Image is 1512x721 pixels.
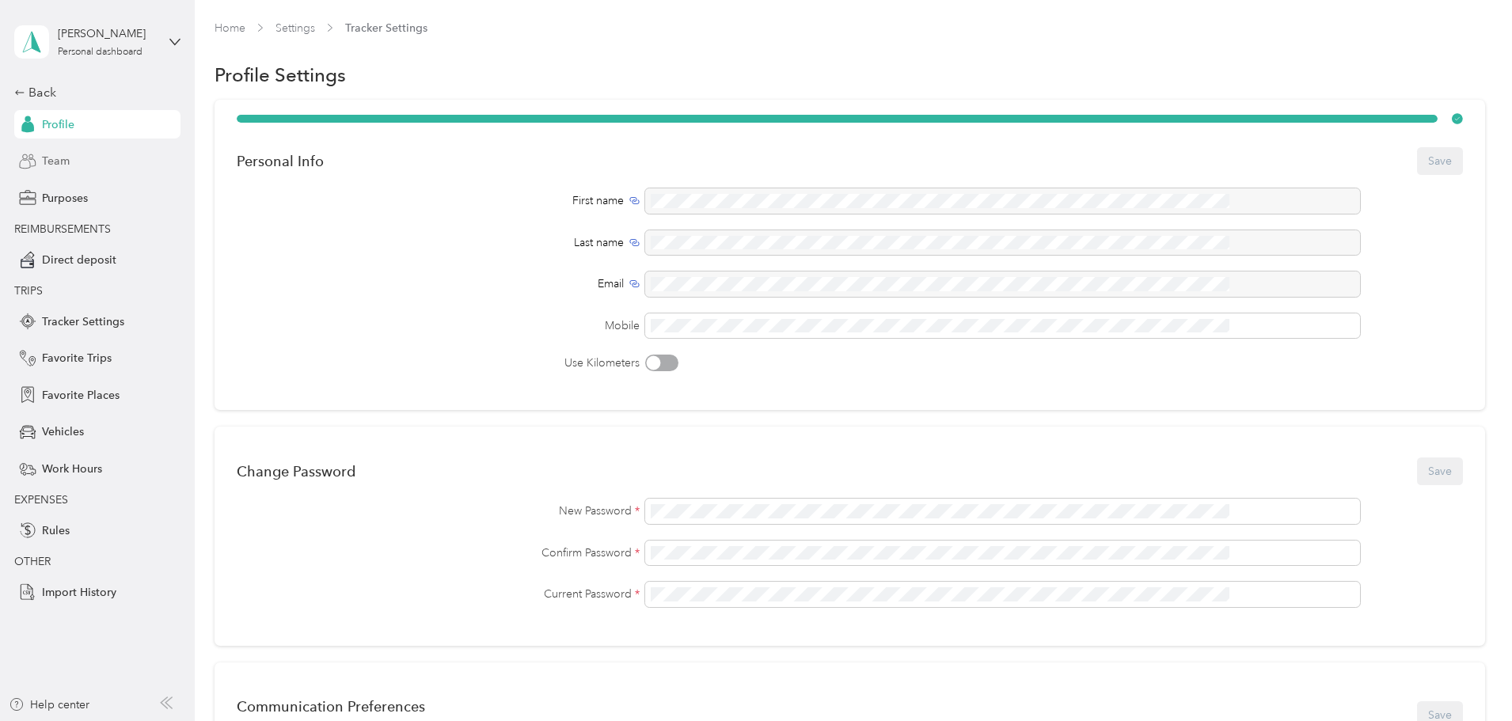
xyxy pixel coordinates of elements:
[14,222,111,236] span: REIMBURSEMENTS
[42,423,84,440] span: Vehicles
[42,252,116,268] span: Direct deposit
[574,234,624,251] span: Last name
[58,47,142,57] div: Personal dashboard
[42,387,120,404] span: Favorite Places
[215,66,346,83] h1: Profile Settings
[58,25,157,42] div: [PERSON_NAME]
[275,21,315,35] a: Settings
[345,20,427,36] span: Tracker Settings
[14,555,51,568] span: OTHER
[237,586,640,602] label: Current Password
[14,493,68,507] span: EXPENSES
[237,463,355,480] div: Change Password
[14,83,173,102] div: Back
[14,284,43,298] span: TRIPS
[1423,632,1512,721] iframe: Everlance-gr Chat Button Frame
[237,153,324,169] div: Personal Info
[42,313,124,330] span: Tracker Settings
[42,350,112,366] span: Favorite Trips
[598,275,624,292] span: Email
[42,190,88,207] span: Purposes
[237,317,640,334] label: Mobile
[237,503,640,519] label: New Password
[42,153,70,169] span: Team
[9,696,89,713] button: Help center
[572,192,624,209] span: First name
[42,522,70,539] span: Rules
[237,355,640,371] label: Use Kilometers
[42,584,116,601] span: Import History
[237,698,475,715] div: Communication Preferences
[215,21,245,35] a: Home
[42,461,102,477] span: Work Hours
[237,545,640,561] label: Confirm Password
[42,116,74,133] span: Profile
